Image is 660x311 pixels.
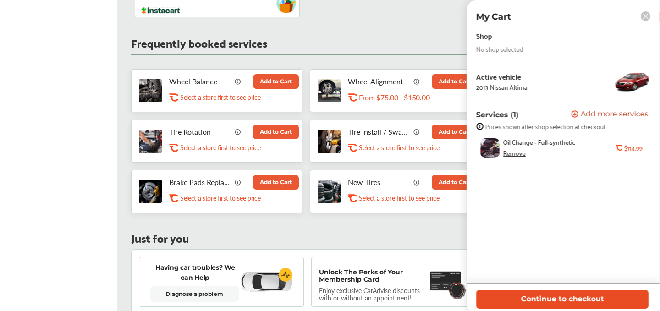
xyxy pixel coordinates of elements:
p: Tire Rotation [169,127,231,136]
img: 8248_st0640_046.jpg [614,68,650,95]
button: Add more services [571,110,649,119]
p: Services (1) [476,110,519,119]
div: No shop selected [476,45,523,53]
img: info_icon_vector.svg [413,179,420,185]
p: My Cart [476,11,511,22]
p: Tire Install / Swap Tires [348,127,410,136]
p: From $75.00 - $150.00 [359,93,429,102]
button: Add to Cart [432,74,478,89]
p: Enjoy exclusive CarAdvise discounts with or without an appointment! [319,287,429,301]
p: New Tires [348,178,410,186]
img: tire-wheel-balance-thumb.jpg [139,79,162,102]
span: Add more services [581,110,649,119]
button: Add to Cart [432,125,478,139]
p: Select a store first to see price [180,143,260,152]
img: info_icon_vector.svg [235,128,241,135]
img: info_icon_vector.svg [235,78,241,84]
span: Prices shown after shop selection at checkout [485,123,605,130]
div: Remove [503,149,526,157]
a: Diagnose a problem [150,286,239,302]
p: Just for you [131,233,189,242]
p: Frequently booked services [131,38,267,47]
div: Shop [476,29,492,42]
button: Add to Cart [253,74,299,89]
img: diagnose-vehicle.c84bcb0a.svg [240,272,292,292]
img: instacart-logo.217963cc.svg [140,7,181,14]
img: brake-pads-replacement-thumb.jpg [139,180,162,203]
p: Having car troubles? We can Help [150,262,240,283]
p: Wheel Alignment [348,77,410,86]
img: info_icon_vector.svg [413,128,420,135]
img: info_icon_vector.svg [413,78,420,84]
img: badge.f18848ea.svg [448,281,467,299]
p: Brake Pads Replacement [169,178,231,186]
img: cardiogram-logo.18e20815.svg [279,268,292,282]
b: $114.99 [624,144,643,152]
p: Wheel Balance [169,77,231,86]
p: Select a store first to see price [359,143,439,152]
img: tire-install-swap-tires-thumb.jpg [318,130,341,153]
img: info_icon_vector.svg [235,179,241,185]
img: wheel-alignment-thumb.jpg [318,79,341,102]
a: Add more services [571,110,650,119]
p: Unlock The Perks of Your Membership Card [319,268,426,283]
img: oil-change-thumb.jpg [480,138,500,158]
button: Continue to checkout [476,290,649,309]
img: maintenance-card.27cfeff5.svg [430,268,461,294]
button: Add to Cart [432,175,478,190]
button: Add to Cart [253,175,299,190]
div: 2013 Nissan Altima [476,83,528,91]
p: Select a store first to see price [180,194,260,202]
p: Select a store first to see price [180,93,260,102]
div: Active vehicle [476,72,528,81]
button: Add to Cart [253,125,299,139]
img: info-strock.ef5ea3fe.svg [476,123,484,130]
img: tire-rotation-thumb.jpg [139,130,162,153]
img: new-tires-thumb.jpg [318,180,341,203]
span: Oil Change - Full-synthetic [503,138,576,146]
p: Select a store first to see price [359,194,439,202]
